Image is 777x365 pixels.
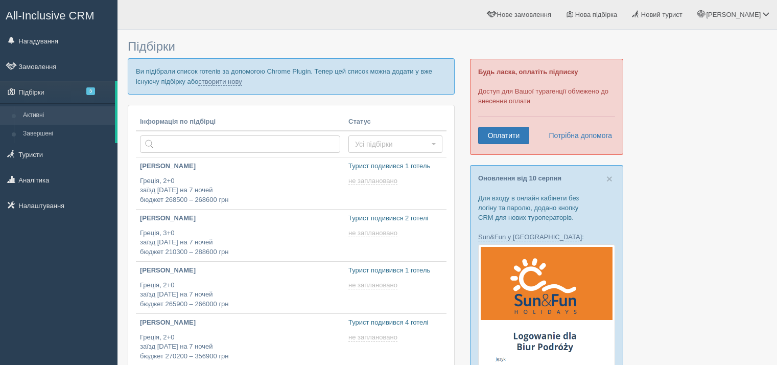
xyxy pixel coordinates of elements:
[140,333,340,361] p: Греція, 2+0 заїзд [DATE] на 7 ночей бюджет 270200 – 356900 грн
[470,59,623,155] div: Доступ для Вашої турагенції обмежено до внесення оплати
[128,58,455,94] p: Ви підібрали список готелів за допомогою Chrome Plugin. Тепер цей список можна додати у вже існую...
[136,262,344,313] a: [PERSON_NAME] Греція, 2+0заїзд [DATE] на 7 ночейбюджет 265900 – 266000 грн
[641,11,682,18] span: Новий турист
[136,210,344,261] a: [PERSON_NAME] Греція, 3+0заїзд [DATE] на 7 ночейбюджет 210300 – 288600 грн
[478,174,561,182] a: Оновлення від 10 серпня
[348,162,442,171] p: Турист подивився 1 готель
[348,281,399,289] a: не заплановано
[18,125,115,143] a: Завершені
[348,281,397,289] span: не заплановано
[348,333,397,341] span: не заплановано
[198,78,242,86] a: створити нову
[140,281,340,309] p: Греція, 2+0 заїзд [DATE] на 7 ночей бюджет 265900 – 266000 грн
[348,229,399,237] a: не заплановано
[542,127,613,144] a: Потрібна допомога
[348,318,442,328] p: Турист подивився 4 готелі
[140,318,340,328] p: [PERSON_NAME]
[6,9,95,22] span: All-Inclusive CRM
[136,157,344,209] a: [PERSON_NAME] Греція, 2+0заїзд [DATE] на 7 ночейбюджет 268500 – 268600 грн
[478,232,615,242] p: :
[497,11,551,18] span: Нове замовлення
[86,87,95,95] span: 3
[18,106,115,125] a: Активні
[140,229,340,257] p: Греція, 3+0 заїзд [DATE] на 7 ночей бюджет 210300 – 288600 грн
[348,266,442,276] p: Турист подивився 1 готель
[348,177,397,185] span: не заплановано
[606,173,613,185] span: ×
[606,173,613,184] button: Close
[348,177,399,185] a: не заплановано
[348,229,397,237] span: не заплановано
[575,11,618,18] span: Нова підбірка
[355,139,429,149] span: Усі підбірки
[140,135,340,153] input: Пошук за країною або туристом
[128,39,175,53] span: Підбірки
[706,11,761,18] span: [PERSON_NAME]
[344,113,446,131] th: Статус
[478,233,582,241] a: Sun&Fun у [GEOGRAPHIC_DATA]
[140,266,340,276] p: [PERSON_NAME]
[348,135,442,153] button: Усі підбірки
[1,1,117,29] a: All-Inclusive CRM
[348,214,442,223] p: Турист подивився 2 готелі
[478,193,615,222] p: Для входу в онлайн кабінети без логіну та паролю, додано кнопку CRM для нових туроператорів.
[478,68,578,76] b: Будь ласка, оплатіть підписку
[136,113,344,131] th: Інформація по підбірці
[140,214,340,223] p: [PERSON_NAME]
[140,162,340,171] p: [PERSON_NAME]
[478,127,529,144] a: Оплатити
[348,333,399,341] a: не заплановано
[140,176,340,205] p: Греція, 2+0 заїзд [DATE] на 7 ночей бюджет 268500 – 268600 грн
